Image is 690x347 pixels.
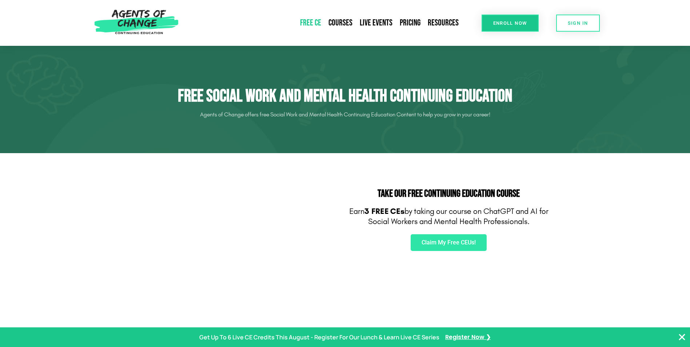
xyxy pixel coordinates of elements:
span: SIGN IN [568,21,588,25]
h2: Take Our FREE Continuing Education Course [349,189,549,199]
span: Claim My Free CEUs! [422,240,476,246]
nav: Menu [182,15,462,31]
a: Free CE [296,15,325,31]
h1: Free Social Work and Mental Health Continuing Education [141,86,549,107]
a: Live Events [356,15,396,31]
a: Courses [325,15,356,31]
a: SIGN IN [556,15,600,32]
a: Claim My Free CEUs! [411,234,487,251]
b: 3 FREE CEs [364,207,404,216]
a: Resources [424,15,462,31]
a: Enroll Now [482,15,539,32]
p: Agents of Change offers free Social Work and Mental Health Continuing Education Content to help y... [141,109,549,120]
a: Pricing [396,15,424,31]
span: Enroll Now [493,21,527,25]
p: Get Up To 6 Live CE Credits This August - Register For Our Lunch & Learn Live CE Series [199,332,439,343]
p: Earn by taking our course on ChatGPT and AI for Social Workers and Mental Health Professionals. [349,206,549,227]
button: Close Banner [678,333,686,342]
a: Register Now ❯ [445,332,491,343]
